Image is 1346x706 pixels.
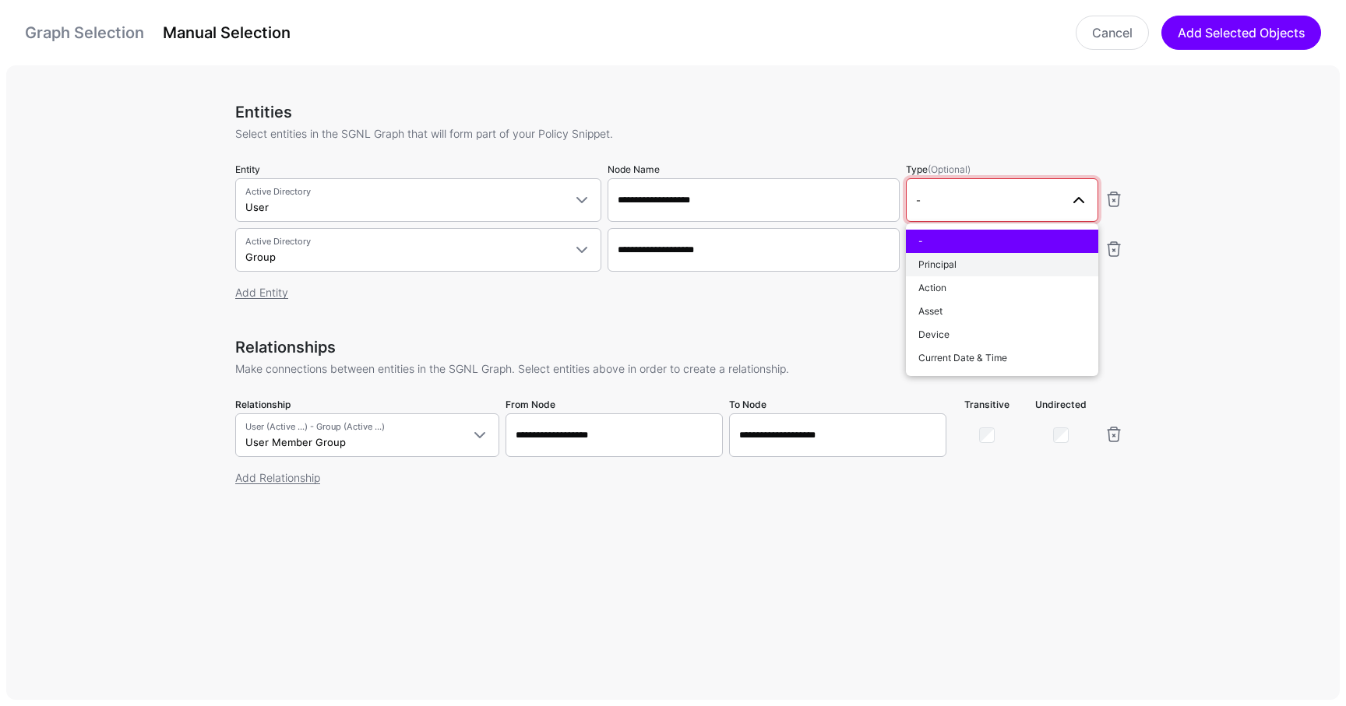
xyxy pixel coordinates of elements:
span: Group [245,251,276,263]
h3: Entities [235,103,1123,121]
a: Manual Selection [163,23,291,42]
label: Type [906,163,971,177]
a: Add Relationship [235,471,320,484]
label: Relationship [235,398,291,412]
span: Current Date & Time [918,352,1007,364]
label: Undirected [1035,398,1087,412]
label: Node Name [608,163,660,177]
button: Action [906,276,1098,300]
span: Device [918,328,950,340]
p: Select entities in the SGNL Graph that will form part of your Policy Snippet. [235,125,1123,142]
span: User Member Group [245,436,346,448]
button: Add Selected Objects [1161,16,1321,50]
span: User (Active ...) - Group (Active ...) [245,420,461,434]
label: From Node [506,398,555,412]
span: (Optional) [928,163,971,175]
span: Action [918,282,946,293]
button: Principal [906,253,1098,276]
a: Add Entity [235,286,288,299]
span: Active Directory [245,235,563,248]
label: Transitive [964,398,1010,412]
label: To Node [729,398,766,412]
p: Make connections between entities in the SGNL Graph. Select entities above in order to create a r... [235,360,1123,377]
h3: Relationships [235,338,1123,357]
span: Active Directory [245,185,563,198]
button: Current Date & Time [906,346,1098,370]
button: Asset [906,300,1098,323]
a: Graph Selection [25,23,144,42]
span: Asset [918,305,943,317]
label: Entity [235,163,260,177]
span: - [916,194,921,206]
span: User [245,201,269,213]
span: Principal [918,258,957,270]
button: - [906,230,1098,253]
a: Cancel [1076,16,1149,50]
span: - [918,235,923,247]
button: Device [906,323,1098,346]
